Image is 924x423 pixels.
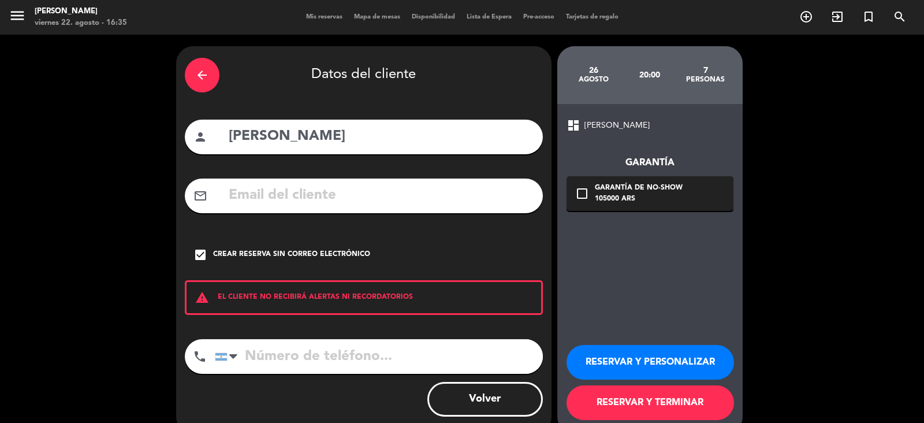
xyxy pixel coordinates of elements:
i: person [193,130,207,144]
span: [PERSON_NAME] [584,119,650,132]
div: Datos del cliente [185,55,543,95]
button: menu [9,7,26,28]
button: RESERVAR Y PERSONALIZAR [567,345,734,380]
i: check_box [193,248,207,262]
input: Número de teléfono... [215,339,543,374]
div: EL CLIENTE NO RECIBIRÁ ALERTAS NI RECORDATORIOS [185,280,543,315]
span: Tarjetas de regalo [560,14,624,20]
div: personas [677,75,733,84]
div: [PERSON_NAME] [35,6,127,17]
i: arrow_back [195,68,209,82]
span: Pre-acceso [517,14,560,20]
div: Crear reserva sin correo electrónico [213,249,370,261]
span: Mapa de mesas [348,14,406,20]
div: Argentina: +54 [215,340,242,373]
div: Garantía de no-show [595,183,683,194]
span: Lista de Espera [461,14,517,20]
i: turned_in_not [862,10,875,24]
span: Mis reservas [300,14,348,20]
div: 26 [566,66,622,75]
i: search [893,10,907,24]
div: 105000 ARS [595,194,683,205]
i: menu [9,7,26,24]
i: add_circle_outline [799,10,813,24]
i: mail_outline [193,189,207,203]
button: Volver [427,382,543,417]
input: Nombre del cliente [228,125,534,149]
div: 20:00 [621,55,677,95]
i: phone [193,350,207,363]
span: dashboard [567,118,580,132]
input: Email del cliente [228,184,534,207]
i: check_box_outline_blank [575,187,589,201]
span: Disponibilidad [406,14,461,20]
div: Garantía [567,155,733,170]
div: agosto [566,75,622,84]
i: warning [187,291,218,305]
div: viernes 22. agosto - 16:35 [35,17,127,29]
div: 7 [677,66,733,75]
button: RESERVAR Y TERMINAR [567,385,734,420]
i: exit_to_app [830,10,844,24]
